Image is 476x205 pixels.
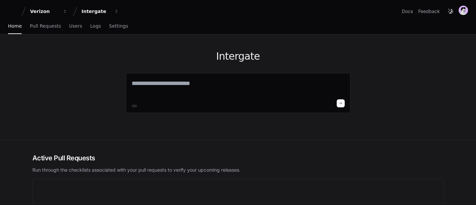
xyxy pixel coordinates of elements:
[402,8,413,15] a: Docs
[109,19,128,34] a: Settings
[32,167,444,173] p: Run through the checklists associated with your pull requests to verify your upcoming releases.
[69,24,82,28] span: Users
[90,24,101,28] span: Logs
[30,24,61,28] span: Pull Requests
[126,50,350,62] h1: Intergate
[8,24,22,28] span: Home
[8,19,22,34] a: Home
[27,5,70,17] button: Verizon
[459,6,468,15] img: avatar
[30,8,59,15] div: Verizon
[90,19,101,34] a: Logs
[418,8,440,15] button: Feedback
[82,8,110,15] div: Intergate
[30,19,61,34] a: Pull Requests
[79,5,122,17] button: Intergate
[109,24,128,28] span: Settings
[69,19,82,34] a: Users
[32,153,444,163] h2: Active Pull Requests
